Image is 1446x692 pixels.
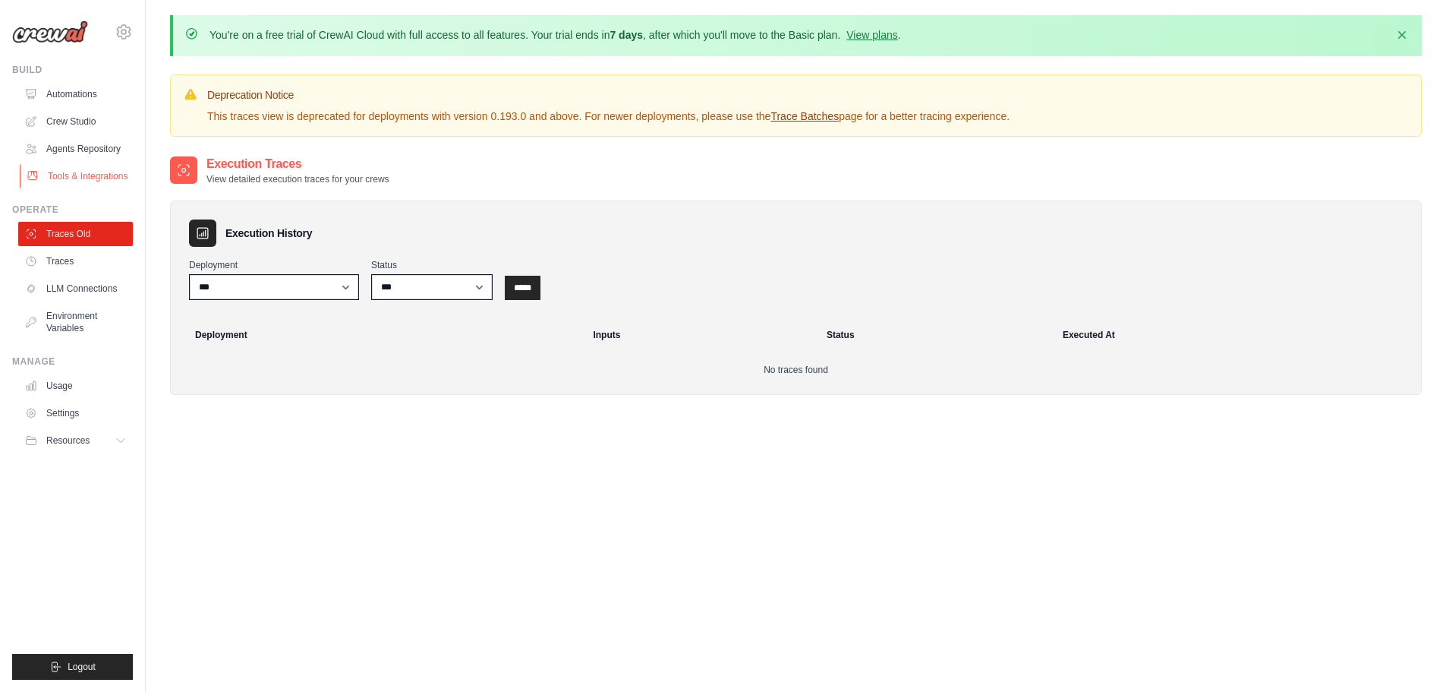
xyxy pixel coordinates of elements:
a: Usage [18,374,133,398]
a: Crew Studio [18,109,133,134]
div: Manage [12,355,133,368]
button: Logout [12,654,133,680]
strong: 7 days [610,29,643,41]
label: Deployment [189,259,359,271]
a: Traces [18,249,133,273]
a: Agents Repository [18,137,133,161]
a: Traces Old [18,222,133,246]
p: You're on a free trial of CrewAI Cloud with full access to all features. Your trial ends in , aft... [209,27,901,43]
a: Tools & Integrations [20,164,134,188]
img: Logo [12,21,88,43]
a: View plans [846,29,897,41]
div: Operate [12,204,133,216]
p: View detailed execution traces for your crews [206,173,389,185]
h2: Execution Traces [206,155,389,173]
span: Logout [68,661,96,673]
a: Automations [18,82,133,106]
a: Settings [18,401,133,425]
th: Executed At [1054,318,1415,352]
button: Resources [18,428,133,453]
a: LLM Connections [18,276,133,301]
p: No traces found [189,364,1403,376]
p: This traces view is deprecated for deployments with version 0.193.0 and above. For newer deployme... [207,109,1010,124]
th: Inputs [584,318,817,352]
label: Status [371,259,493,271]
a: Trace Batches [770,110,839,122]
th: Deployment [177,318,584,352]
th: Status [818,318,1054,352]
h3: Execution History [225,226,312,241]
h3: Deprecation Notice [207,87,1010,103]
a: Environment Variables [18,304,133,340]
span: Resources [46,434,90,447]
div: Build [12,64,133,76]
